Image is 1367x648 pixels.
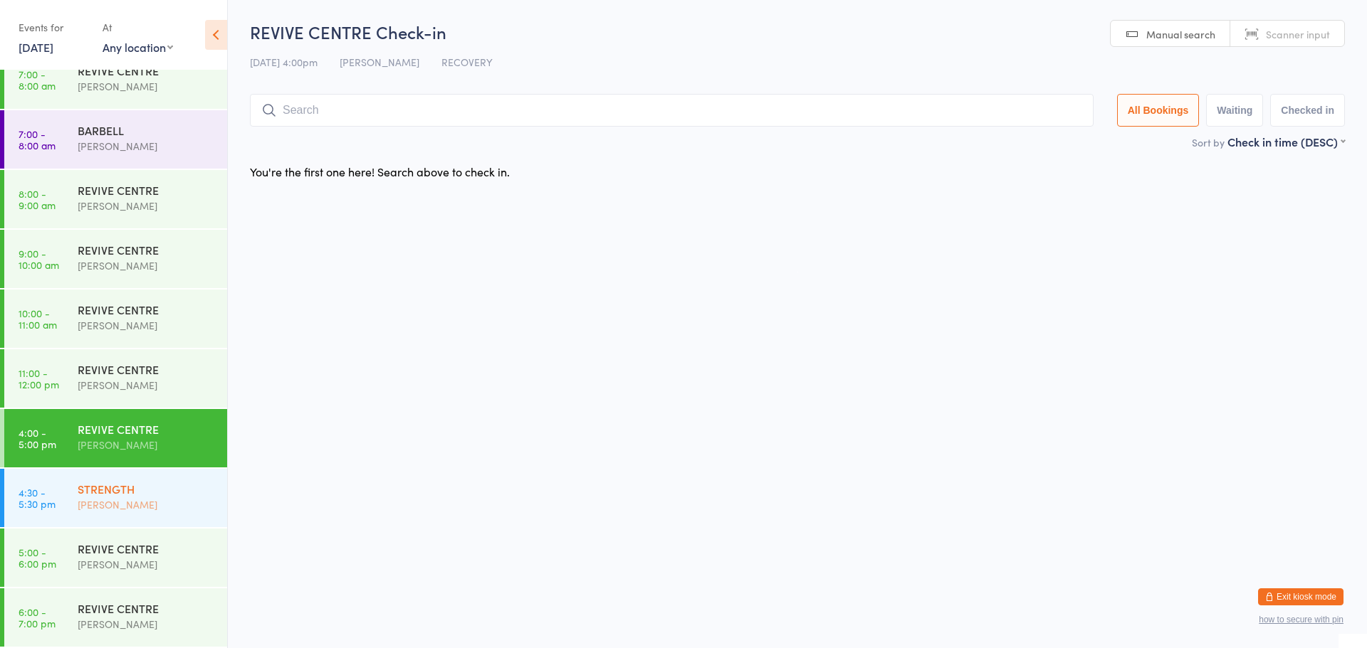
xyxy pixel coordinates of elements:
div: REVIVE CENTRE [78,63,215,78]
time: 6:00 - 7:00 pm [19,606,56,629]
div: Check in time (DESC) [1227,134,1345,149]
input: Search [250,94,1094,127]
div: REVIVE CENTRE [78,600,215,616]
div: [PERSON_NAME] [78,78,215,95]
div: BARBELL [78,122,215,138]
div: [PERSON_NAME] [78,556,215,573]
time: 7:00 - 8:00 am [19,68,56,91]
span: Manual search [1146,27,1215,41]
div: STRENGTH [78,481,215,496]
a: 9:00 -10:00 amREVIVE CENTRE[PERSON_NAME] [4,230,227,288]
div: [PERSON_NAME] [78,257,215,274]
a: 4:00 -5:00 pmREVIVE CENTRE[PERSON_NAME] [4,409,227,467]
button: Exit kiosk mode [1258,588,1344,605]
a: 4:30 -5:30 pmSTRENGTH[PERSON_NAME] [4,469,227,527]
div: REVIVE CENTRE [78,242,215,257]
span: [DATE] 4:00pm [250,55,318,69]
div: REVIVE CENTRE [78,421,215,437]
div: [PERSON_NAME] [78,496,215,513]
time: 10:00 - 11:00 am [19,307,57,330]
div: REVIVE CENTRE [78,541,215,556]
button: how to secure with pin [1259,615,1344,625]
a: 5:00 -6:00 pmREVIVE CENTRE[PERSON_NAME] [4,529,227,587]
label: Sort by [1192,135,1225,149]
time: 4:00 - 5:00 pm [19,427,56,450]
h2: REVIVE CENTRE Check-in [250,20,1345,43]
time: 11:00 - 12:00 pm [19,367,59,390]
div: You're the first one here! Search above to check in. [250,164,510,179]
a: 7:00 -8:00 amBARBELL[PERSON_NAME] [4,110,227,169]
time: 9:00 - 10:00 am [19,248,59,270]
span: [PERSON_NAME] [340,55,419,69]
div: [PERSON_NAME] [78,317,215,334]
time: 7:00 - 8:00 am [19,128,56,151]
a: [DATE] [19,39,53,55]
div: At [103,16,173,39]
div: Events for [19,16,88,39]
div: REVIVE CENTRE [78,361,215,377]
div: REVIVE CENTRE [78,302,215,317]
a: 8:00 -9:00 amREVIVE CENTRE[PERSON_NAME] [4,170,227,228]
div: REVIVE CENTRE [78,182,215,198]
div: [PERSON_NAME] [78,437,215,453]
div: Any location [103,39,173,55]
a: 6:00 -7:00 pmREVIVE CENTRE[PERSON_NAME] [4,588,227,647]
span: Scanner input [1266,27,1330,41]
time: 8:00 - 9:00 am [19,188,56,211]
button: Waiting [1206,94,1263,127]
a: 7:00 -8:00 amREVIVE CENTRE[PERSON_NAME] [4,51,227,109]
button: Checked in [1270,94,1345,127]
time: 4:30 - 5:30 pm [19,487,56,509]
button: All Bookings [1117,94,1200,127]
div: [PERSON_NAME] [78,138,215,154]
time: 5:00 - 6:00 pm [19,546,56,569]
div: [PERSON_NAME] [78,616,215,632]
span: RECOVERY [441,55,493,69]
div: [PERSON_NAME] [78,377,215,393]
div: [PERSON_NAME] [78,198,215,214]
a: 10:00 -11:00 amREVIVE CENTRE[PERSON_NAME] [4,290,227,348]
a: 11:00 -12:00 pmREVIVE CENTRE[PERSON_NAME] [4,349,227,408]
